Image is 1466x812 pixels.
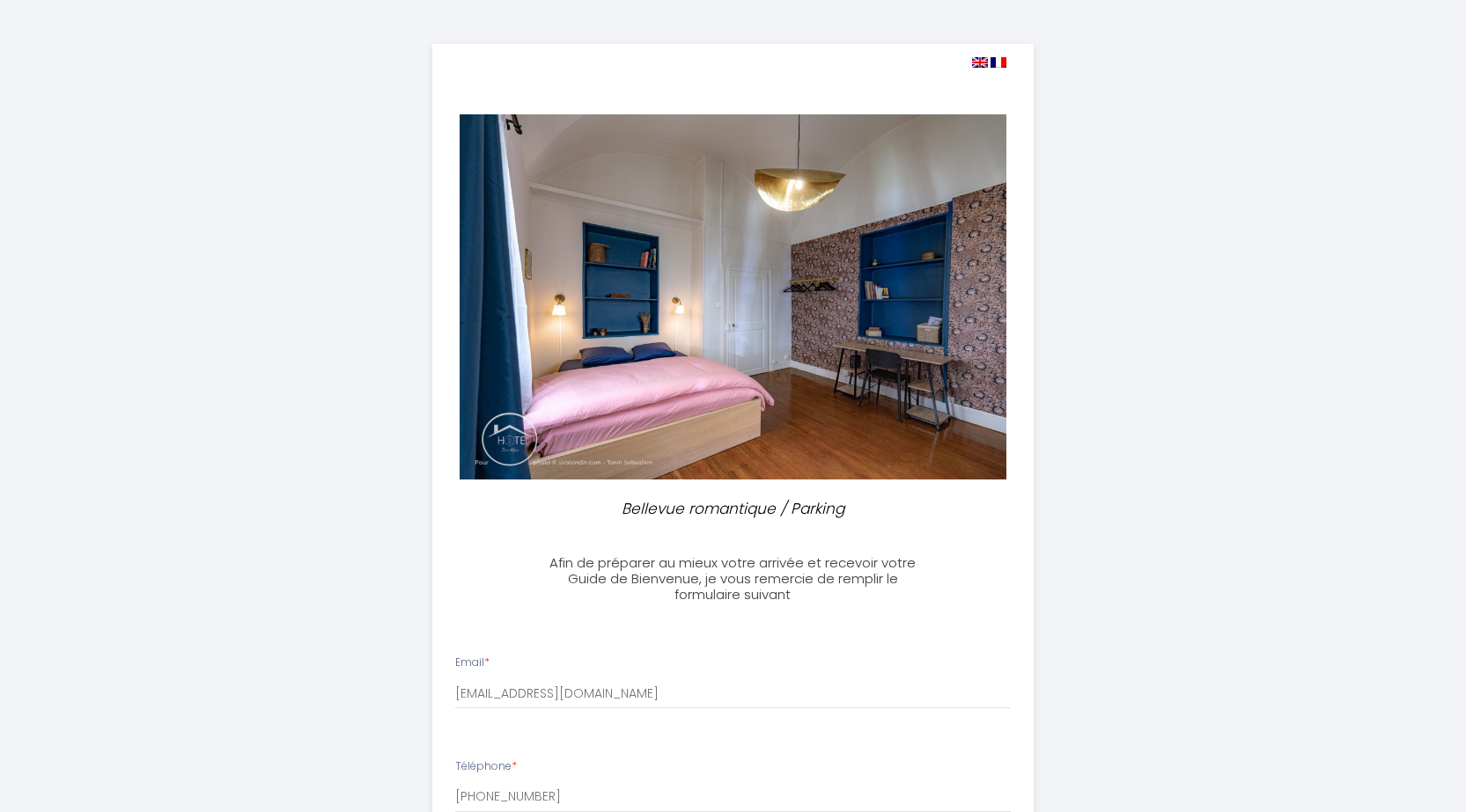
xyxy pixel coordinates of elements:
[537,555,929,603] h3: Afin de préparer au mieux votre arrivée et recevoir votre Guide de Bienvenue, je vous remercie de...
[455,758,517,775] label: Téléphone
[991,57,1006,68] img: fr.png
[545,497,922,521] p: Bellevue romantique / Parking
[972,57,988,68] img: en.png
[455,655,490,671] label: Email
